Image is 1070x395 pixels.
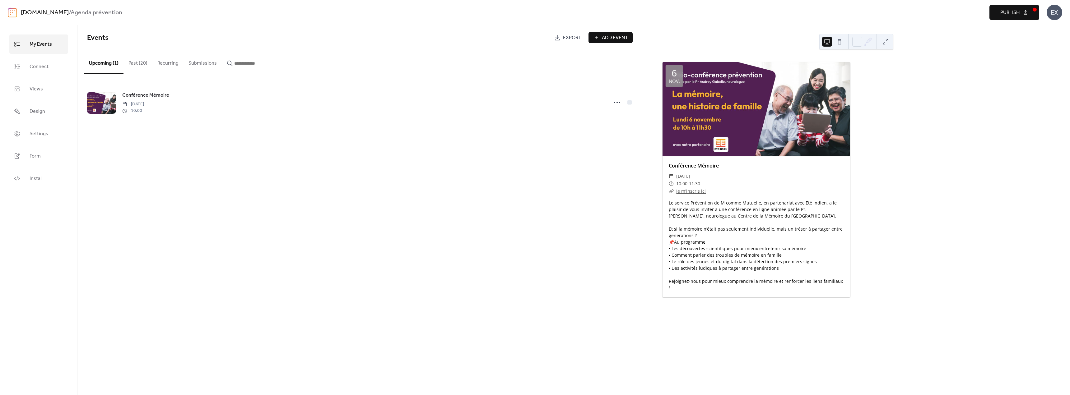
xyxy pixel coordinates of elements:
[689,180,700,187] span: 11:30
[30,107,45,117] span: Design
[9,79,68,99] a: Views
[669,79,680,84] div: nov.
[184,50,222,73] button: Submissions
[1000,9,1020,16] span: Publish
[9,102,68,121] a: Design
[9,57,68,76] a: Connect
[30,129,48,139] span: Settings
[71,7,122,19] b: Agenda prévention
[1047,5,1062,20] div: EX
[676,180,687,187] span: 10:00
[30,39,52,49] span: My Events
[30,84,43,94] span: Views
[669,180,674,187] div: ​
[676,172,690,180] span: [DATE]
[687,180,689,187] span: -
[602,34,628,42] span: Add Event
[9,124,68,143] a: Settings
[30,62,49,72] span: Connect
[30,174,42,184] span: Install
[663,200,850,291] div: Le service Prévention de M comme Mutuelle, en partenariat avec Eté Indien, a le plaisir de vous i...
[669,162,719,169] a: Conférence Mémoire
[8,7,17,17] img: logo
[563,34,581,42] span: Export
[122,108,144,114] span: 10:00
[122,91,169,99] a: Conférence Mémoire
[122,101,144,108] span: [DATE]
[87,31,109,45] span: Events
[588,32,633,43] button: Add Event
[9,34,68,54] a: My Events
[30,151,41,161] span: Form
[672,68,677,78] div: 6
[9,146,68,166] a: Form
[84,50,123,74] button: Upcoming (1)
[669,187,674,195] div: ​
[676,188,706,194] a: Je m'inscris ici
[669,172,674,180] div: ​
[69,7,71,19] b: /
[152,50,184,73] button: Recurring
[122,92,169,99] span: Conférence Mémoire
[123,50,152,73] button: Past (20)
[550,32,586,43] a: Export
[989,5,1039,20] button: Publish
[9,169,68,188] a: Install
[21,7,69,19] a: [DOMAIN_NAME]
